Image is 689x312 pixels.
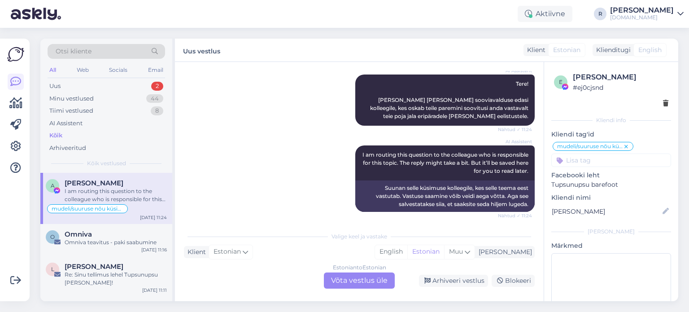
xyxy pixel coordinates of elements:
span: e [559,79,563,85]
span: Otsi kliente [56,47,92,56]
div: R [594,8,606,20]
span: AI Assistent [498,67,532,74]
div: 44 [146,94,163,103]
div: Email [146,64,165,76]
span: Nähtud ✓ 11:24 [498,126,532,133]
div: [PERSON_NAME] [551,228,671,236]
div: Kõik [49,131,62,140]
div: I am routing this question to the colleague who is responsible for this topic. The reply might ta... [65,187,167,203]
div: Re: Sinu tellimus lehel Tupsunupsu [PERSON_NAME]! [65,271,167,287]
div: Socials [107,64,129,76]
p: Kliendi nimi [551,193,671,202]
span: Annela Laumets [65,179,123,187]
div: [DOMAIN_NAME] [610,14,674,21]
div: Estonian [407,245,444,259]
p: Märkmed [551,241,671,250]
div: [PERSON_NAME] [610,7,674,14]
span: mudeli/suuruse nõu küsimine [52,206,123,211]
div: [DATE] 11:11 [142,287,167,294]
span: A [51,182,55,189]
div: Arhiveeritud [49,144,86,153]
div: Klienditugi [593,45,631,55]
span: Kõik vestlused [87,159,126,167]
div: AI Assistent [49,119,83,128]
span: L [51,266,54,272]
div: Valige keel ja vastake [184,233,535,241]
div: Uus [49,82,61,91]
div: Aktiivne [518,6,572,22]
div: Minu vestlused [49,94,94,103]
div: Klient [523,45,545,55]
span: AI Assistent [498,138,532,145]
div: [DATE] 11:16 [141,246,167,253]
div: Tiimi vestlused [49,106,93,115]
p: Tupsunupsu barefoot [551,180,671,189]
span: O [50,233,55,240]
span: English [638,45,662,55]
div: Klient [184,247,206,257]
input: Lisa nimi [552,207,661,216]
div: Arhiveeri vestlus [419,275,488,287]
div: English [375,245,407,259]
span: Liis Ella [65,263,123,271]
div: Estonian to Estonian [333,264,386,272]
div: Blokeeri [492,275,535,287]
span: Tere! [PERSON_NAME] [PERSON_NAME] sooviavalduse edasi kolleegile, kes oskab teile paremini soovit... [370,80,530,119]
p: Facebooki leht [551,171,671,180]
div: Web [75,64,91,76]
div: Kliendi info [551,116,671,124]
img: Askly Logo [7,46,24,63]
label: Uus vestlus [183,44,220,56]
div: 2 [151,82,163,91]
div: Võta vestlus üle [324,272,395,289]
div: [PERSON_NAME] [573,72,668,83]
span: Estonian [214,247,241,257]
input: Lisa tag [551,154,671,167]
span: Estonian [553,45,580,55]
span: I am routing this question to the colleague who is responsible for this topic. The reply might ta... [362,151,530,174]
div: # ej0cjsnd [573,83,668,92]
div: [PERSON_NAME] [475,247,532,257]
div: Suunan selle küsimuse kolleegile, kes selle teema eest vastutab. Vastuse saamine võib veidi aega ... [355,180,535,212]
p: Kliendi tag'id [551,130,671,139]
a: [PERSON_NAME][DOMAIN_NAME] [610,7,684,21]
div: All [48,64,58,76]
div: 8 [151,106,163,115]
span: mudeli/suuruse nõu küsimine [557,144,623,149]
span: Omniva [65,230,92,238]
span: Nähtud ✓ 11:24 [498,212,532,219]
span: Muu [449,247,463,255]
div: [DATE] 11:24 [140,214,167,221]
div: Omniva teavitus - paki saabumine [65,238,167,246]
